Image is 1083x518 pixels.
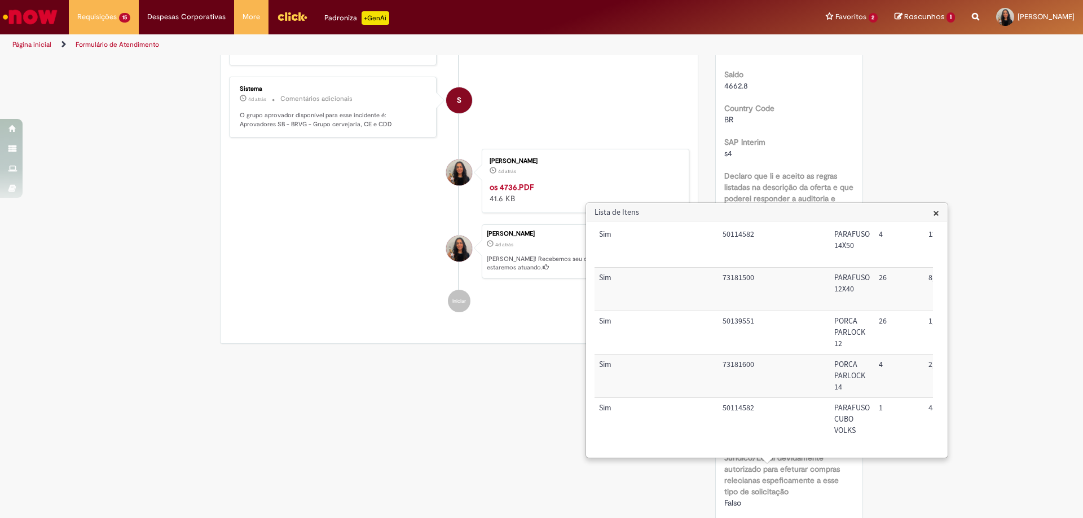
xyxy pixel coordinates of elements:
[874,398,924,441] td: Quantidade: 1
[718,355,830,398] td: Código SAP Material / Serviço: 73181600
[595,268,718,311] td: Trigger Tipo de Pedido = Material: Sim
[924,224,982,268] td: Valor Unitário: 12,00
[595,398,718,441] td: Trigger Tipo de Pedido = Material: Sim
[248,96,266,103] time: 26/09/2025 12:09:03
[874,311,924,355] td: Quantidade: 26
[457,87,461,114] span: S
[924,311,982,355] td: Valor Unitário: 1,50
[147,11,226,23] span: Despesas Corporativas
[724,81,748,91] span: 4662.8
[77,11,117,23] span: Requisições
[490,182,534,192] a: os 4736.PDF
[724,103,774,113] b: Country Code
[874,355,924,398] td: Quantidade: 4
[718,311,830,355] td: Código SAP Material / Serviço: 50139551
[229,224,689,278] li: Barbara Taliny Rodrigues Valu
[495,241,513,248] span: 4d atrás
[595,355,718,398] td: Trigger Tipo de Pedido = Material: Sim
[718,224,830,268] td: Código SAP Material / Serviço: 50114582
[724,171,853,226] b: Declaro que li e aceito as regras listadas na descrição da oferta e que poderei responder a audit...
[119,13,130,23] span: 15
[12,40,51,49] a: Página inicial
[487,255,683,272] p: [PERSON_NAME]! Recebemos seu chamado R13570351 e em breve estaremos atuando.
[240,86,428,92] div: Sistema
[830,311,874,355] td: Descrição: PORCA PARLOCK 12
[490,181,677,204] div: 41.6 KB
[830,398,874,441] td: Descrição: PARAFUSO CUBO VOLKS
[946,12,955,23] span: 1
[446,160,472,185] div: Barbara Taliny Rodrigues Valu
[724,137,765,147] b: SAP Interim
[490,158,677,165] div: [PERSON_NAME]
[324,11,389,25] div: Padroniza
[924,268,982,311] td: Valor Unitário: 8,00
[933,207,939,219] button: Close
[724,441,840,497] b: Declaro que sou usuário de Jurídico/Legal devidamente autorizado para efeturar compras relecianas...
[362,11,389,25] p: +GenAi
[874,224,924,268] td: Quantidade: 4
[248,96,266,103] span: 4d atrás
[924,355,982,398] td: Valor Unitário: 2,80
[718,398,830,441] td: Código SAP Material / Serviço: 50114582
[724,69,743,79] b: Saldo
[718,268,830,311] td: Código SAP Material / Serviço: 73181500
[240,111,428,129] p: O grupo aprovador disponível para esse incidente é: Aprovadores SB - BRVG - Grupo cervejaria, CE ...
[830,224,874,268] td: Descrição: PARAFUSO 14X50
[924,398,982,441] td: Valor Unitário: 48,00
[933,205,939,220] span: ×
[495,241,513,248] time: 26/09/2025 12:08:54
[498,168,516,175] span: 4d atrás
[280,94,353,104] small: Comentários adicionais
[487,231,683,237] div: [PERSON_NAME]
[724,47,745,57] span: 6.1182
[595,311,718,355] td: Trigger Tipo de Pedido = Material: Sim
[895,12,955,23] a: Rascunhos
[904,11,945,22] span: Rascunhos
[446,236,472,262] div: Barbara Taliny Rodrigues Valu
[585,202,948,458] div: Lista de Itens
[724,148,732,158] span: s4
[8,34,714,55] ul: Trilhas de página
[724,114,733,125] span: BR
[874,268,924,311] td: Quantidade: 26
[724,498,741,508] span: Falso
[587,203,947,222] h3: Lista de Itens
[446,87,472,113] div: System
[243,11,260,23] span: More
[835,11,866,23] span: Favoritos
[869,13,878,23] span: 2
[830,355,874,398] td: Descrição: PORCA PARLOCK 14
[277,8,307,25] img: click_logo_yellow_360x200.png
[830,268,874,311] td: Descrição: PARAFUSO 12X40
[1,6,59,28] img: ServiceNow
[595,224,718,268] td: Trigger Tipo de Pedido = Material: Sim
[1018,12,1075,21] span: [PERSON_NAME]
[76,40,159,49] a: Formulário de Atendimento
